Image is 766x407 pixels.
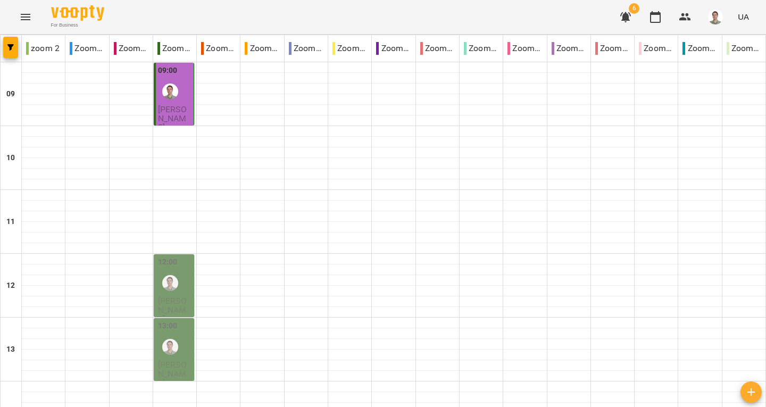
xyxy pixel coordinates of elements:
h6: 10 [6,152,15,164]
img: 08937551b77b2e829bc2e90478a9daa6.png [708,10,723,24]
img: Андрій [162,275,178,291]
span: [PERSON_NAME] [158,296,187,325]
img: Андрій [162,339,178,355]
p: Zoom [PERSON_NAME] [595,42,630,55]
span: For Business [51,22,104,29]
p: Zoom Катя [376,42,411,55]
h6: 13 [6,344,15,355]
label: 09:00 [158,65,178,77]
p: Zoom [PERSON_NAME] [639,42,673,55]
p: Zoom Жюлі [245,42,279,55]
span: 6 [629,3,639,14]
span: UA [738,11,749,22]
p: Zoom Даніела [201,42,236,55]
p: Zoom [PERSON_NAME] [464,42,498,55]
h6: 12 [6,280,15,292]
button: Menu [13,4,38,30]
p: Zoom Абігейл [70,42,104,55]
p: Zoom Юлія [682,42,717,55]
span: [PERSON_NAME] [158,104,187,133]
p: Zoom Катерина [332,42,367,55]
p: Zoom Анастасія [114,42,148,55]
span: [PERSON_NAME] [158,360,187,388]
p: Zoom [PERSON_NAME] [507,42,542,55]
h6: 11 [6,216,15,228]
h6: 09 [6,88,15,100]
p: Zoom [PERSON_NAME] [157,42,192,55]
button: Створити урок [740,381,762,403]
p: zoom 2 [26,42,60,55]
img: Voopty Logo [51,5,104,21]
label: 12:00 [158,256,178,268]
p: Zoom Оксана [552,42,586,55]
label: 13:00 [158,320,178,332]
button: UA [734,7,753,27]
img: Андрій [162,84,178,99]
p: Zoom Каріна [289,42,323,55]
p: Zoom Марина [420,42,455,55]
p: Zoom Юля [727,42,761,55]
